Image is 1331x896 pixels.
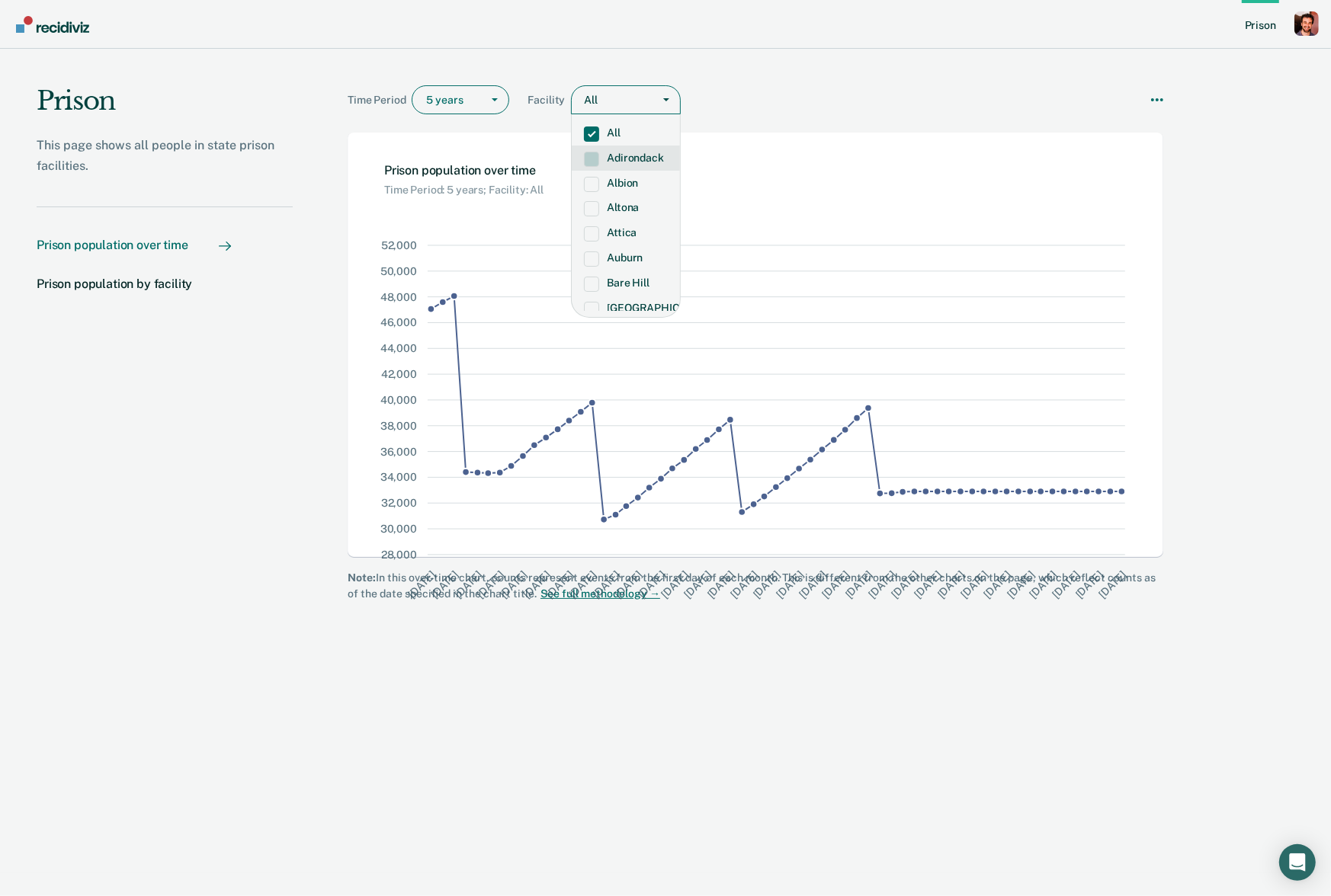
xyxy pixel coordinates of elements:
h2: Chart: Prison population over time. Current filters: Time Period: 5 years; Facility: All [384,163,544,197]
div: All [572,89,653,111]
label: Auburn [584,251,668,264]
img: Recidiviz [16,16,89,33]
nav: Chart navigation [37,238,293,340]
label: Albion [584,177,668,190]
div: Open Intercom Messenger [1279,844,1316,881]
div: Prison population over time [37,238,188,252]
span: Time Period [348,94,412,107]
label: Bare Hill [584,277,668,290]
button: Profile dropdown button [1294,11,1319,36]
span: Facility [528,94,571,107]
label: All [584,126,668,139]
label: Altona [584,201,668,214]
label: Adirondack [584,152,668,165]
p: This page shows all people in state prison facilities. [37,135,293,176]
label: Attica [584,226,668,239]
svg: More options [1151,94,1163,106]
h1: Prison [37,85,293,129]
div: Chart subtitle [384,178,544,197]
main: Main chart and filter content [293,49,1224,873]
div: Prison population by facility [37,277,192,291]
label: [GEOGRAPHIC_DATA] [584,302,668,315]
